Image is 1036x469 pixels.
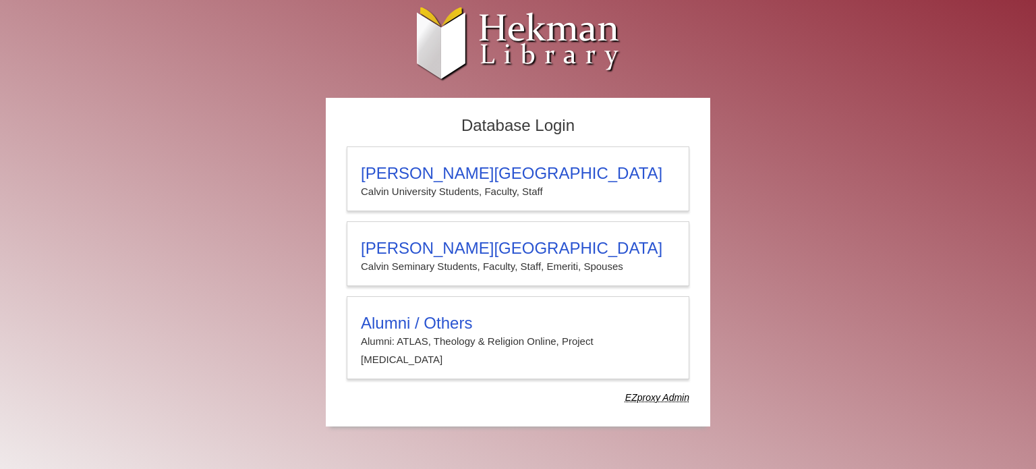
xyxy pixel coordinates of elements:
p: Calvin University Students, Faculty, Staff [361,183,675,200]
a: [PERSON_NAME][GEOGRAPHIC_DATA]Calvin Seminary Students, Faculty, Staff, Emeriti, Spouses [347,221,689,286]
h2: Database Login [340,112,696,140]
h3: [PERSON_NAME][GEOGRAPHIC_DATA] [361,164,675,183]
dfn: Use Alumni login [625,392,689,403]
h3: Alumni / Others [361,314,675,333]
p: Calvin Seminary Students, Faculty, Staff, Emeriti, Spouses [361,258,675,275]
a: [PERSON_NAME][GEOGRAPHIC_DATA]Calvin University Students, Faculty, Staff [347,146,689,211]
summary: Alumni / OthersAlumni: ATLAS, Theology & Religion Online, Project [MEDICAL_DATA] [361,314,675,368]
p: Alumni: ATLAS, Theology & Religion Online, Project [MEDICAL_DATA] [361,333,675,368]
h3: [PERSON_NAME][GEOGRAPHIC_DATA] [361,239,675,258]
